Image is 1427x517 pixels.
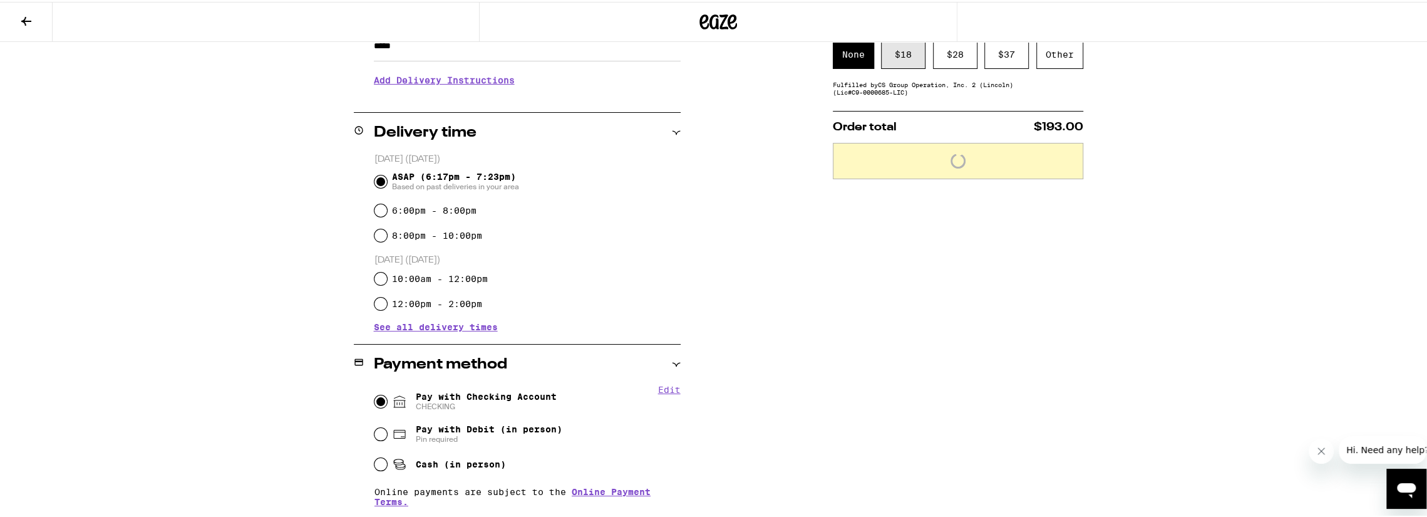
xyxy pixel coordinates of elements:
iframe: Message from company [1339,434,1426,462]
label: 6:00pm - 8:00pm [392,204,477,214]
div: $ 18 [881,38,925,67]
div: $ 37 [984,38,1029,67]
span: Pin required [416,432,562,442]
div: Fulfilled by CS Group Operation, Inc. 2 (Lincoln) (Lic# C9-0000685-LIC ) [833,79,1083,94]
p: Online payments are subject to the [374,485,681,505]
button: Edit [658,383,681,393]
span: CHECKING [416,400,557,410]
p: [DATE] ([DATE]) [374,152,681,164]
span: Pay with Debit (in person) [416,422,562,432]
span: Pay with Checking Account [416,390,557,410]
label: 12:00pm - 2:00pm [392,297,482,307]
p: [DATE] ([DATE]) [374,253,681,264]
iframe: Button to launch messaging window [1386,467,1426,507]
span: Cash (in person) [416,457,506,467]
button: See all delivery times [374,321,498,330]
label: 8:00pm - 10:00pm [392,229,482,239]
iframe: Close message [1309,437,1334,462]
span: Based on past deliveries in your area [392,180,519,190]
a: Online Payment Terms. [374,485,651,505]
p: We'll contact you at [PHONE_NUMBER] when we arrive [374,93,681,103]
div: $ 28 [933,38,977,67]
label: 10:00am - 12:00pm [392,272,488,282]
h2: Delivery time [374,123,477,138]
div: Other [1036,38,1083,67]
span: $193.00 [1034,120,1083,131]
span: Order total [833,120,897,131]
div: None [833,38,874,67]
span: Hi. Need any help? [8,9,90,19]
h2: Payment method [374,355,507,370]
span: ASAP (6:17pm - 7:23pm) [392,170,519,190]
h3: Add Delivery Instructions [374,64,681,93]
